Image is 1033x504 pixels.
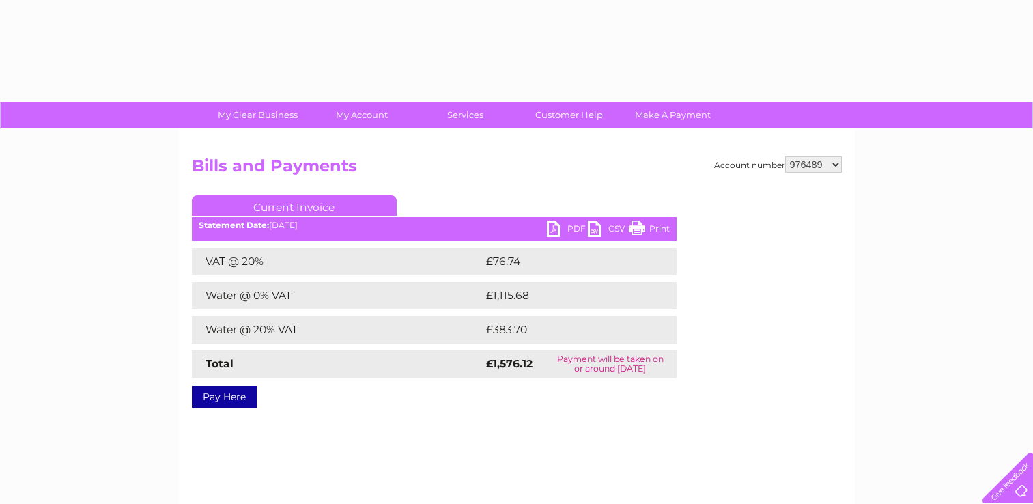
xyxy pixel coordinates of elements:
a: Make A Payment [617,102,729,128]
strong: £1,576.12 [486,357,533,370]
a: Customer Help [513,102,625,128]
a: Current Invoice [192,195,397,216]
a: Pay Here [192,386,257,408]
strong: Total [206,357,234,370]
a: Services [409,102,522,128]
a: Print [629,221,670,240]
a: My Account [305,102,418,128]
a: CSV [588,221,629,240]
td: VAT @ 20% [192,248,483,275]
a: PDF [547,221,588,240]
td: £383.70 [483,316,653,344]
td: Water @ 0% VAT [192,282,483,309]
td: Water @ 20% VAT [192,316,483,344]
td: Payment will be taken on or around [DATE] [544,350,676,378]
div: Account number [714,156,842,173]
td: £76.74 [483,248,649,275]
div: [DATE] [192,221,677,230]
h2: Bills and Payments [192,156,842,182]
td: £1,115.68 [483,282,653,309]
a: My Clear Business [201,102,314,128]
b: Statement Date: [199,220,269,230]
